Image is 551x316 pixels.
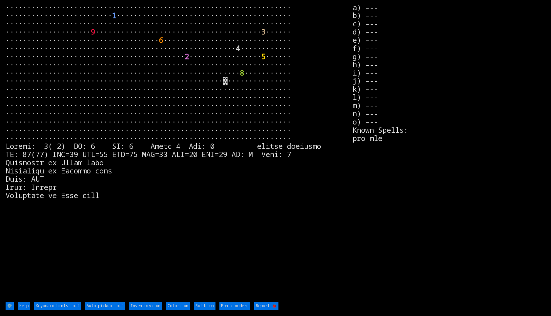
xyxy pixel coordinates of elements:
input: Auto-pickup: off [85,302,125,310]
font: 2 [185,51,189,61]
font: 1 [112,10,116,20]
stats: a) --- b) --- c) --- d) --- e) --- f) --- g) --- h) --- i) --- j) --- k) --- l) --- m) --- n) ---... [353,3,545,300]
input: Help [18,302,30,310]
input: Keyboard hints: off [34,302,81,310]
font: 9 [91,27,95,36]
input: ⚙️ [6,302,14,310]
font: 5 [261,51,266,61]
larn: ··································································· ························· ···... [6,3,353,300]
font: 4 [236,43,240,53]
input: Color: on [166,302,190,310]
input: Inventory: on [129,302,162,310]
font: 8 [240,68,244,78]
font: 6 [159,35,163,45]
font: 3 [261,27,266,36]
input: Font: modern [219,302,250,310]
input: Bold: on [194,302,215,310]
input: Report 🐞 [254,302,278,310]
